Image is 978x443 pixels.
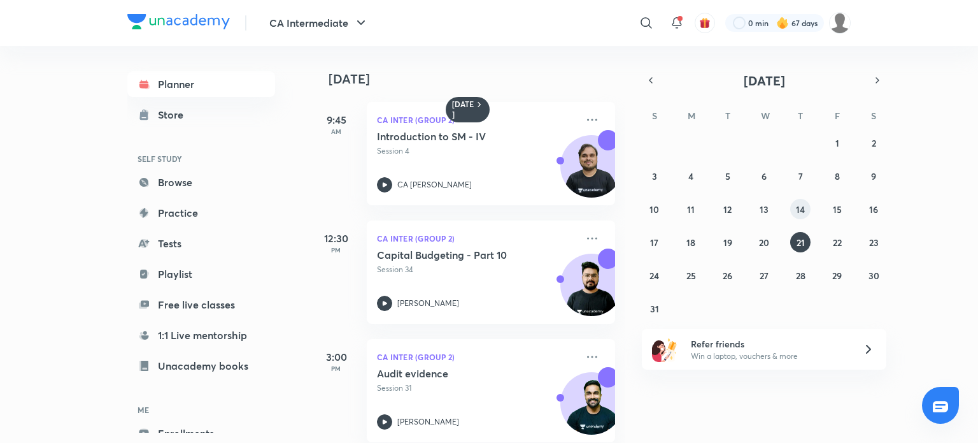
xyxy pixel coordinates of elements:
a: Company Logo [127,14,230,33]
abbr: Monday [688,110,695,122]
h6: [DATE] [452,99,474,120]
button: August 11, 2025 [681,199,701,219]
button: August 4, 2025 [681,166,701,186]
a: Free live classes [127,292,275,317]
h6: Refer friends [691,337,847,351]
button: August 12, 2025 [718,199,738,219]
h6: ME [127,399,275,421]
h5: 12:30 [311,231,362,246]
abbr: August 17, 2025 [650,236,658,249]
button: August 7, 2025 [790,166,811,186]
abbr: August 6, 2025 [762,170,767,182]
h6: SELF STUDY [127,148,275,170]
p: CA Inter (Group 2) [377,349,577,365]
p: PM [311,246,362,254]
button: August 21, 2025 [790,232,811,252]
p: CA Inter (Group 2) [377,112,577,127]
a: Tests [127,231,275,256]
abbr: August 4, 2025 [688,170,693,182]
button: August 15, 2025 [827,199,847,219]
img: dhanak [829,12,851,34]
abbr: August 24, 2025 [649,270,659,282]
h5: Capital Budgeting - Part 10 [377,249,535,261]
img: Avatar [561,379,622,440]
abbr: August 16, 2025 [869,203,878,215]
abbr: August 8, 2025 [835,170,840,182]
p: Session 4 [377,145,577,157]
button: August 3, 2025 [644,166,665,186]
button: August 19, 2025 [718,232,738,252]
abbr: August 3, 2025 [652,170,657,182]
button: August 25, 2025 [681,265,701,286]
abbr: August 21, 2025 [797,236,805,249]
h5: Introduction to SM - IV [377,130,535,143]
button: August 31, 2025 [644,298,665,319]
div: Store [158,107,191,122]
p: CA Inter (Group 2) [377,231,577,246]
abbr: August 13, 2025 [760,203,769,215]
abbr: August 7, 2025 [798,170,803,182]
p: PM [311,365,362,372]
p: [PERSON_NAME] [397,298,459,309]
img: streak [776,17,789,29]
button: August 13, 2025 [754,199,774,219]
abbr: August 22, 2025 [833,236,842,249]
button: August 26, 2025 [718,265,738,286]
button: August 23, 2025 [863,232,884,252]
p: [PERSON_NAME] [397,416,459,428]
a: Planner [127,71,275,97]
img: Avatar [561,261,622,322]
abbr: August 26, 2025 [723,270,732,282]
button: August 5, 2025 [718,166,738,186]
a: Unacademy books [127,353,275,379]
abbr: August 27, 2025 [760,270,769,282]
button: August 18, 2025 [681,232,701,252]
abbr: August 23, 2025 [869,236,879,249]
button: avatar [695,13,715,33]
a: Browse [127,170,275,195]
button: August 1, 2025 [827,133,847,153]
abbr: Tuesday [725,110,730,122]
abbr: August 12, 2025 [723,203,732,215]
abbr: August 9, 2025 [871,170,876,182]
abbr: August 29, 2025 [832,270,842,282]
button: August 9, 2025 [863,166,884,186]
abbr: August 25, 2025 [686,270,696,282]
button: August 28, 2025 [790,265,811,286]
abbr: August 31, 2025 [650,303,659,315]
a: Store [127,102,275,127]
button: [DATE] [660,71,868,89]
a: Playlist [127,261,275,287]
img: Avatar [561,142,622,203]
p: Win a laptop, vouchers & more [691,351,847,362]
abbr: August 30, 2025 [868,270,879,282]
button: August 8, 2025 [827,166,847,186]
abbr: August 1, 2025 [835,137,839,149]
abbr: August 2, 2025 [872,137,876,149]
button: August 10, 2025 [644,199,665,219]
h4: [DATE] [329,71,628,87]
abbr: Sunday [652,110,657,122]
abbr: August 18, 2025 [686,236,695,249]
button: August 17, 2025 [644,232,665,252]
button: August 16, 2025 [863,199,884,219]
button: August 14, 2025 [790,199,811,219]
abbr: August 15, 2025 [833,203,842,215]
p: Session 31 [377,382,577,394]
abbr: August 28, 2025 [796,270,805,282]
button: August 2, 2025 [863,133,884,153]
h5: 9:45 [311,112,362,127]
abbr: August 11, 2025 [687,203,695,215]
button: August 27, 2025 [754,265,774,286]
button: August 6, 2025 [754,166,774,186]
abbr: August 20, 2025 [759,236,769,249]
button: CA Intermediate [262,10,376,36]
button: August 20, 2025 [754,232,774,252]
img: Company Logo [127,14,230,29]
abbr: August 5, 2025 [725,170,730,182]
a: 1:1 Live mentorship [127,323,275,348]
abbr: Wednesday [761,110,770,122]
abbr: August 14, 2025 [796,203,805,215]
abbr: Saturday [871,110,876,122]
button: August 22, 2025 [827,232,847,252]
